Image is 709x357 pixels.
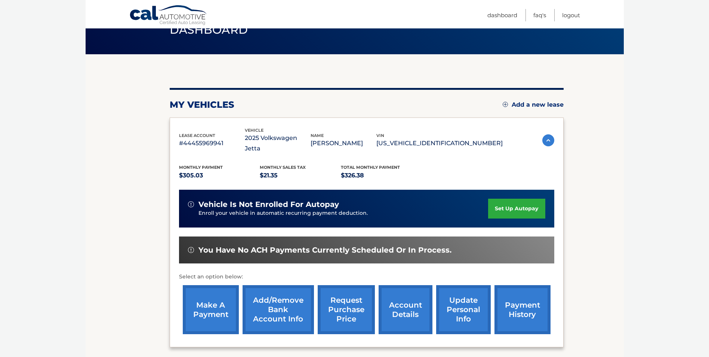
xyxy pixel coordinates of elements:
[494,285,551,334] a: payment history
[376,138,503,149] p: [US_VEHICLE_IDENTIFICATION_NUMBER]
[198,209,488,217] p: Enroll your vehicle in automatic recurring payment deduction.
[488,199,545,219] a: set up autopay
[179,138,245,149] p: #44455969941
[562,9,580,21] a: Logout
[179,170,260,181] p: $305.03
[188,201,194,207] img: alert-white.svg
[341,165,400,170] span: Total Monthly Payment
[170,23,248,37] span: Dashboard
[318,285,375,334] a: request purchase price
[183,285,239,334] a: make a payment
[260,170,341,181] p: $21.35
[129,5,208,27] a: Cal Automotive
[260,165,306,170] span: Monthly sales Tax
[245,128,263,133] span: vehicle
[311,133,324,138] span: name
[542,134,554,146] img: accordion-active.svg
[198,200,339,209] span: vehicle is not enrolled for autopay
[243,285,314,334] a: Add/Remove bank account info
[198,245,451,255] span: You have no ACH payments currently scheduled or in process.
[311,138,376,149] p: [PERSON_NAME]
[487,9,517,21] a: Dashboard
[188,247,194,253] img: alert-white.svg
[436,285,491,334] a: update personal info
[179,133,215,138] span: lease account
[179,272,554,281] p: Select an option below:
[503,102,508,107] img: add.svg
[376,133,384,138] span: vin
[341,170,422,181] p: $326.38
[379,285,432,334] a: account details
[503,101,564,109] a: Add a new lease
[533,9,546,21] a: FAQ's
[179,165,223,170] span: Monthly Payment
[245,133,311,154] p: 2025 Volkswagen Jetta
[170,99,234,110] h2: my vehicles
